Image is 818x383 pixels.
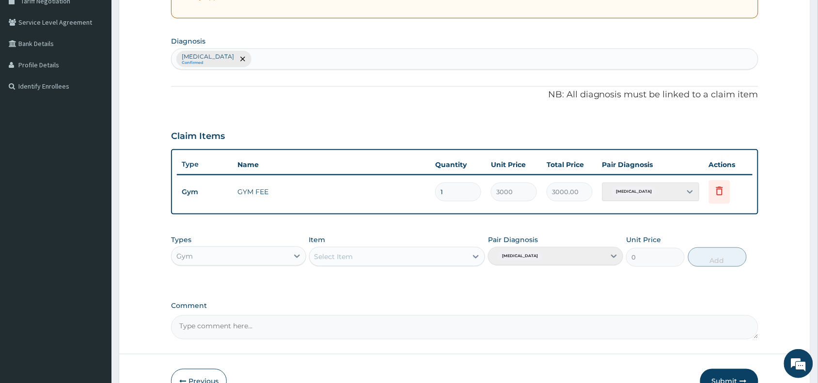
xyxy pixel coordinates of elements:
[688,247,747,267] button: Add
[488,235,538,245] label: Pair Diagnosis
[486,155,542,174] th: Unit Price
[177,183,233,201] td: Gym
[5,264,185,298] textarea: Type your message and hit 'Enter'
[598,155,704,174] th: Pair Diagnosis
[177,155,233,173] th: Type
[171,89,758,101] p: NB: All diagnosis must be linked to a claim item
[171,131,225,142] h3: Claim Items
[542,155,598,174] th: Total Price
[18,48,39,73] img: d_794563401_company_1708531726252_794563401
[50,54,163,67] div: Chat with us now
[233,155,430,174] th: Name
[56,122,134,220] span: We're online!
[176,251,193,261] div: Gym
[309,235,326,245] label: Item
[704,155,753,174] th: Actions
[171,236,191,244] label: Types
[171,302,758,310] label: Comment
[233,182,430,201] td: GYM FEE
[171,36,205,46] label: Diagnosis
[430,155,486,174] th: Quantity
[315,252,353,261] div: Select Item
[626,235,661,245] label: Unit Price
[159,5,182,28] div: Minimize live chat window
